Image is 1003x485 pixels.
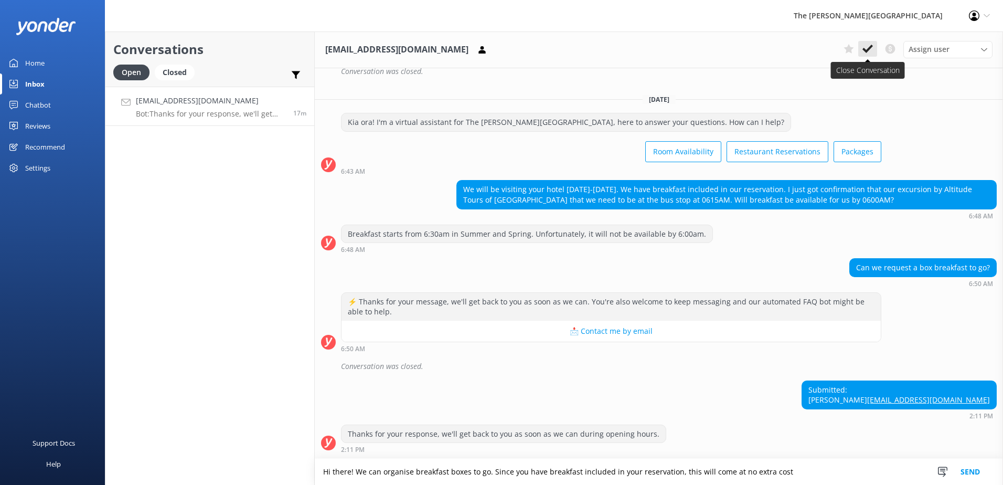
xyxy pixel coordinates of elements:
strong: 6:48 AM [969,213,993,219]
a: [EMAIL_ADDRESS][DOMAIN_NAME]Bot:Thanks for your response, we'll get back to you as soon as we can... [105,87,314,126]
div: Conversation was closed. [341,62,997,80]
span: [DATE] [643,95,676,104]
p: Bot: Thanks for your response, we'll get back to you as soon as we can during opening hours. [136,109,285,119]
div: Support Docs [33,433,75,454]
div: Thanks for your response, we'll get back to you as soon as we can during opening hours. [342,425,666,443]
div: Submitted: [PERSON_NAME] [802,381,996,409]
div: Reviews [25,115,50,136]
button: Restaurant Reservations [727,141,828,162]
h2: Conversations [113,39,306,59]
strong: 6:50 AM [969,281,993,287]
div: Settings [25,157,50,178]
strong: 2:11 PM [341,447,365,453]
div: Chatbot [25,94,51,115]
div: Oct 08 2025 06:50am (UTC +13:00) Pacific/Auckland [849,280,997,287]
div: Oct 08 2025 06:43am (UTC +13:00) Pacific/Auckland [341,167,881,175]
button: Send [951,459,990,485]
a: Open [113,66,155,78]
div: Home [25,52,45,73]
div: Oct 08 2025 06:48am (UTC +13:00) Pacific/Auckland [456,212,997,219]
a: [EMAIL_ADDRESS][DOMAIN_NAME] [867,395,990,405]
div: Oct 08 2025 06:50am (UTC +13:00) Pacific/Auckland [341,345,881,352]
h4: [EMAIL_ADDRESS][DOMAIN_NAME] [136,95,285,107]
span: Assign user [909,44,949,55]
div: 2025-10-07T19:54:40.321 [321,357,997,375]
button: Room Availability [645,141,721,162]
div: We will be visiting your hotel [DATE]-[DATE]. We have breakfast included in our reservation. I ju... [457,181,996,208]
div: Recommend [25,136,65,157]
div: 2025-08-09T10:53:15.315 [321,62,997,80]
div: Inbox [25,73,45,94]
button: Packages [834,141,881,162]
div: Breakfast starts from 6:30am in Summer and Spring. Unfortunately, it will not be available by 6:0... [342,225,712,243]
button: 📩 Contact me by email [342,321,881,342]
strong: 6:43 AM [341,168,365,175]
div: Oct 08 2025 06:48am (UTC +13:00) Pacific/Auckland [341,246,713,253]
div: ⚡ Thanks for your message, we'll get back to you as soon as we can. You're also welcome to keep m... [342,293,881,321]
div: Help [46,454,61,475]
div: Kia ora! I'm a virtual assistant for The [PERSON_NAME][GEOGRAPHIC_DATA], here to answer your ques... [342,113,791,131]
textarea: Hi there! We can organise breakfast boxes to go. Since you have breakfast included in your reserv... [315,459,1003,485]
h3: [EMAIL_ADDRESS][DOMAIN_NAME] [325,43,468,57]
strong: 2:11 PM [969,413,993,419]
span: Oct 08 2025 02:11pm (UTC +13:00) Pacific/Auckland [293,109,306,118]
strong: 6:50 AM [341,346,365,352]
img: yonder-white-logo.png [16,18,76,35]
a: Closed [155,66,200,78]
div: Conversation was closed. [341,357,997,375]
div: Assign User [903,41,993,58]
div: Oct 08 2025 02:11pm (UTC +13:00) Pacific/Auckland [802,412,997,419]
div: Closed [155,65,195,80]
div: Open [113,65,150,80]
div: Oct 08 2025 02:11pm (UTC +13:00) Pacific/Auckland [341,446,666,453]
strong: 6:48 AM [341,247,365,253]
div: Can we request a box breakfast to go? [850,259,996,277]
